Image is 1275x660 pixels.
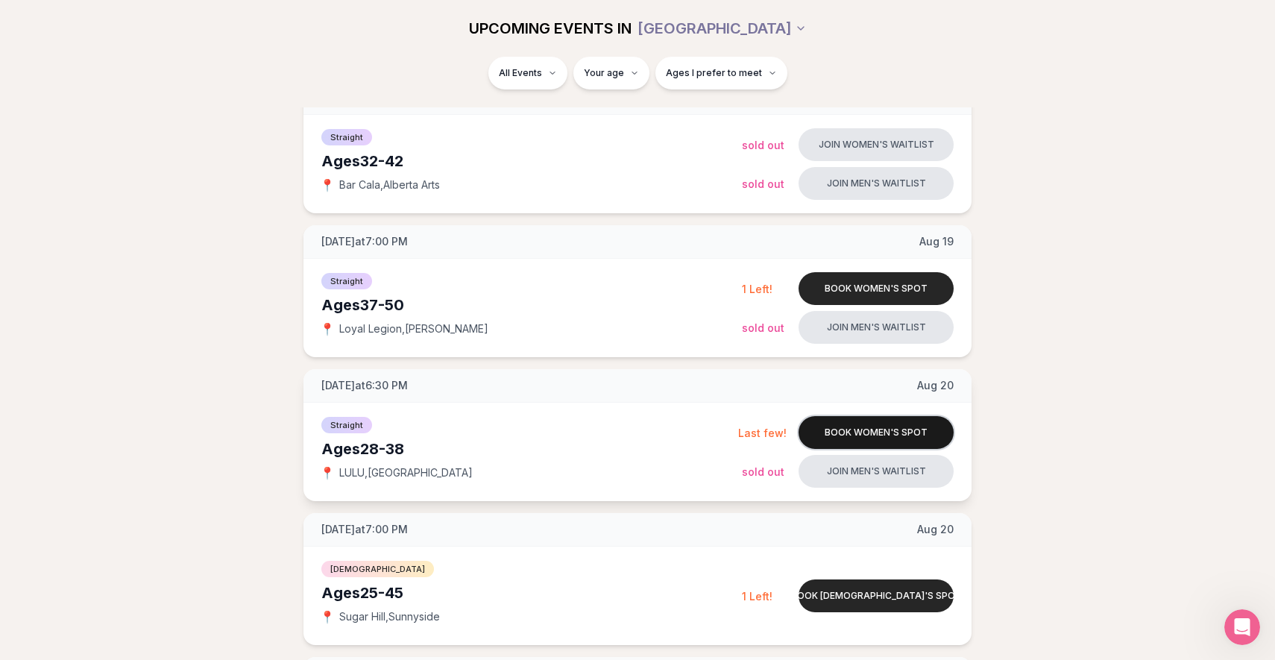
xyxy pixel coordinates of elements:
button: Book women's spot [799,272,954,305]
span: [DATE] at 7:00 PM [321,522,408,537]
span: Sold Out [742,139,784,151]
span: Sold Out [742,177,784,190]
div: Ages 37-50 [321,295,742,315]
span: 📍 [321,179,333,191]
span: 📍 [321,467,333,479]
button: Your age [573,57,649,89]
span: [DEMOGRAPHIC_DATA] [321,561,434,577]
span: Sold Out [742,465,784,478]
span: 1 Left! [742,590,772,603]
span: Straight [321,129,372,145]
span: [DATE] at 7:00 PM [321,234,408,249]
span: Straight [321,273,372,289]
button: Join men's waitlist [799,311,954,344]
button: [GEOGRAPHIC_DATA] [637,12,807,45]
button: All Events [488,57,567,89]
span: Ages I prefer to meet [666,67,762,79]
button: Ages I prefer to meet [655,57,787,89]
span: Bar Cala , Alberta Arts [339,177,440,192]
div: Ages 28-38 [321,439,738,459]
button: Join men's waitlist [799,455,954,488]
div: Ages 25-45 [321,582,742,603]
iframe: Intercom live chat [1224,609,1260,645]
span: Aug 20 [917,522,954,537]
div: Ages 32-42 [321,151,742,172]
span: 1 Left! [742,283,772,295]
span: Last few! [738,427,787,439]
span: [DATE] at 6:30 PM [321,378,408,393]
span: UPCOMING EVENTS IN [469,18,632,39]
button: Join women's waitlist [799,128,954,161]
button: Book [DEMOGRAPHIC_DATA]'s spot [799,579,954,612]
button: Join men's waitlist [799,167,954,200]
button: Book women's spot [799,416,954,449]
span: Your age [584,67,624,79]
span: 📍 [321,323,333,335]
span: Aug 19 [919,234,954,249]
span: All Events [499,67,542,79]
span: Loyal Legion , [PERSON_NAME] [339,321,488,336]
span: Aug 20 [917,378,954,393]
span: LULU , [GEOGRAPHIC_DATA] [339,465,473,480]
span: Sugar Hill , Sunnyside [339,609,440,624]
span: Sold Out [742,321,784,334]
span: Straight [321,417,372,433]
span: 📍 [321,611,333,623]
